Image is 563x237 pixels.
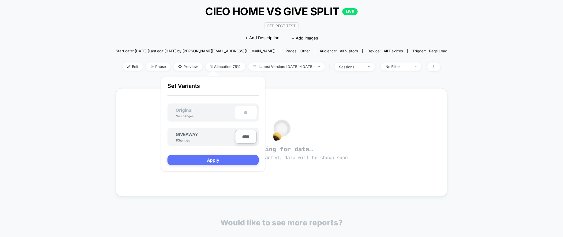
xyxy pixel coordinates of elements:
[210,65,212,68] img: rebalance
[362,49,407,53] span: Device:
[385,64,410,69] div: No Filter
[253,65,256,68] img: calendar
[412,49,447,53] div: Trigger:
[132,5,431,18] span: CIEO HOME VS GIVE SPLIT
[146,62,171,71] span: Pause
[415,66,417,67] img: end
[174,62,202,71] span: Preview
[320,49,358,53] div: Audience:
[368,66,370,67] img: end
[384,49,403,53] span: all devices
[170,114,200,118] div: No changes
[342,8,358,15] p: LIVE
[151,65,154,68] img: end
[127,65,130,68] img: edit
[273,119,291,141] img: no_data
[176,138,194,142] div: 1 Changes
[167,155,259,165] button: Apply
[123,62,143,71] span: Edit
[170,107,199,113] span: Original
[116,49,276,53] span: Start date: [DATE] (Last edit [DATE] by [PERSON_NAME][EMAIL_ADDRESS][DOMAIN_NAME])
[205,62,245,71] span: Allocation: 75%
[328,62,334,71] span: |
[265,22,298,29] span: Redirect Test
[339,65,363,69] div: sessions
[127,145,437,161] span: Waiting for data…
[429,49,447,53] span: Page Load
[220,218,343,227] p: Would like to see more reports?
[216,155,348,161] span: experience just started, data will be shown soon
[176,132,198,137] span: GIVEAWAY
[167,83,259,96] p: Set Variants
[286,49,310,53] div: Pages:
[340,49,358,53] span: All Visitors
[245,35,280,41] span: + Add Description
[248,62,325,71] span: Latest Version: [DATE] - [DATE]
[300,49,310,53] span: other
[292,36,318,40] span: + Add Images
[318,66,320,67] img: end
